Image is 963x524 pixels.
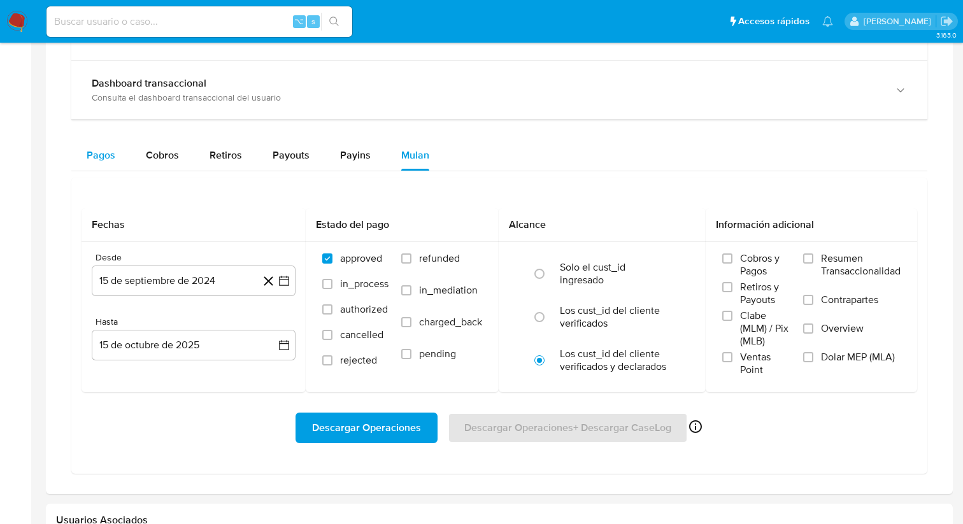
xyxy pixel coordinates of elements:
[822,16,833,27] a: Notificaciones
[321,13,347,31] button: search-icon
[940,15,953,28] a: Salir
[864,15,936,27] p: adriana.camarilloduran@mercadolibre.com.mx
[936,30,957,40] span: 3.163.0
[294,15,304,27] span: ⌥
[311,15,315,27] span: s
[738,15,810,28] span: Accesos rápidos
[46,13,352,30] input: Buscar usuario o caso...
